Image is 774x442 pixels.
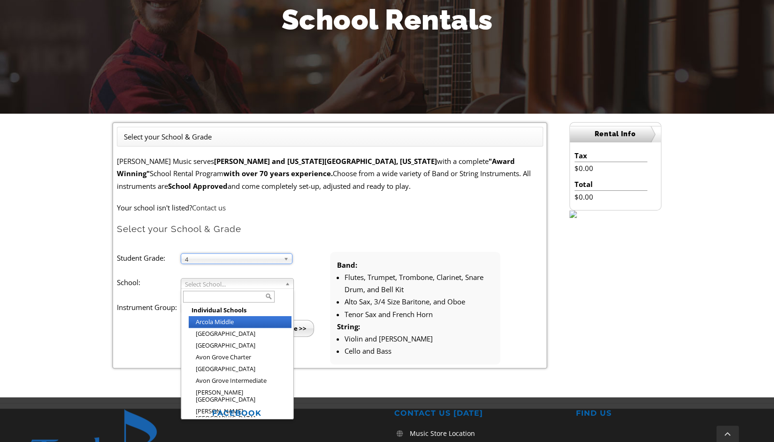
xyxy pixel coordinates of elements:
[117,155,543,192] p: [PERSON_NAME] Music serves with a complete School Rental Program Choose from a wide variety of Ba...
[223,169,333,178] strong: with over 70 years experience.
[214,156,437,166] strong: [PERSON_NAME] and [US_STATE][GEOGRAPHIC_DATA], [US_STATE]
[345,308,493,320] li: Tenor Sax and French Horn
[345,295,493,308] li: Alto Sax, 3/4 Size Baritone, and Oboe
[575,162,647,174] li: $0.00
[192,203,226,212] a: Contact us
[212,409,380,419] h2: FACEBOOK
[117,301,181,313] label: Instrument Group:
[185,254,280,265] span: 4
[117,252,181,264] label: Student Grade:
[117,276,181,288] label: School:
[570,126,661,142] h2: Rental Info
[394,409,562,419] h2: CONTACT US [DATE]
[337,322,360,331] strong: String:
[189,328,291,340] li: [GEOGRAPHIC_DATA]
[189,351,291,363] li: Avon Grove Charter
[117,202,543,214] p: Your school isn't listed?
[345,345,493,357] li: Cello and Bass
[575,191,647,203] li: $0.00
[575,178,647,191] li: Total
[117,223,543,235] h2: Select your School & Grade
[185,279,281,290] span: Select School...
[337,260,357,270] strong: Band:
[189,304,291,316] li: Individual Schools
[345,333,493,345] li: Violin and [PERSON_NAME]
[189,375,291,387] li: Avon Grove Intermediate
[569,210,577,218] img: sidebar-footer.png
[189,363,291,375] li: [GEOGRAPHIC_DATA]
[576,409,743,419] h2: FIND US
[189,387,291,405] li: [PERSON_NAME][GEOGRAPHIC_DATA]
[168,181,228,191] strong: School Approved
[575,149,647,162] li: Tax
[189,316,291,328] li: Arcola Middle
[189,405,291,424] li: [PERSON_NAME][GEOGRAPHIC_DATA]
[345,271,493,296] li: Flutes, Trumpet, Trombone, Clarinet, Snare Drum, and Bell Kit
[189,340,291,351] li: [GEOGRAPHIC_DATA]
[124,131,212,143] li: Select your School & Grade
